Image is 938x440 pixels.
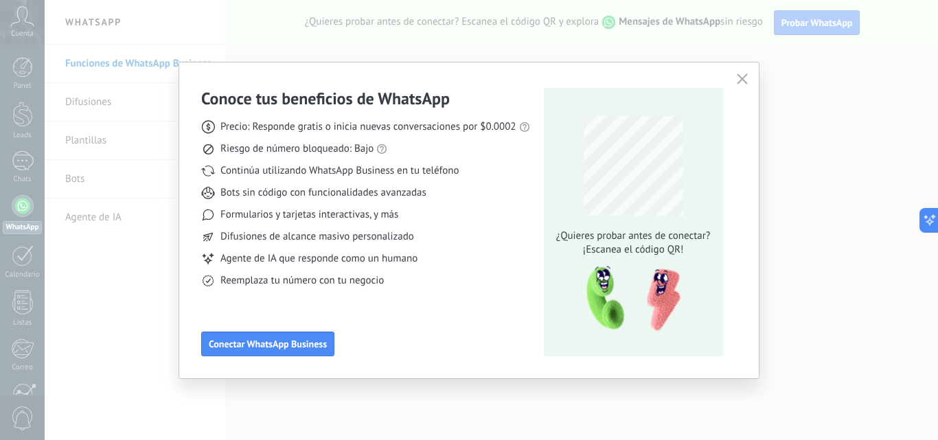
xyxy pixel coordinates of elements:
[575,262,683,336] img: qr-pic-1x.png
[209,339,327,349] span: Conectar WhatsApp Business
[201,88,450,109] h3: Conoce tus beneficios de WhatsApp
[220,230,414,244] span: Difusiones de alcance masivo personalizado
[220,208,398,222] span: Formularios y tarjetas interactivas, y más
[220,252,417,266] span: Agente de IA que responde como un humano
[220,142,374,156] span: Riesgo de número bloqueado: Bajo
[220,164,459,178] span: Continúa utilizando WhatsApp Business en tu teléfono
[201,332,334,356] button: Conectar WhatsApp Business
[552,243,714,257] span: ¡Escanea el código QR!
[552,229,714,243] span: ¿Quieres probar antes de conectar?
[220,274,384,288] span: Reemplaza tu número con tu negocio
[220,120,516,134] span: Precio: Responde gratis o inicia nuevas conversaciones por $0.0002
[220,186,426,200] span: Bots sin código con funcionalidades avanzadas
